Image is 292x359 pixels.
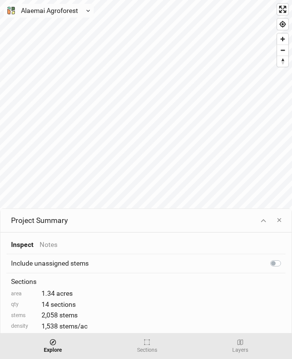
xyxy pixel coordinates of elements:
div: Alaemai Agroforest [21,6,78,16]
button: Zoom out [277,45,288,56]
div: density [11,322,38,330]
span: sections [51,300,76,309]
span: stems/ac [59,322,88,331]
button: Enter fullscreen [277,4,288,15]
div: qty [11,301,38,308]
h3: Project Summary [6,216,72,225]
button: Alaemai Agroforest [4,4,94,18]
button: Sections [134,336,161,356]
div: 1,538 [11,322,281,331]
button: Find my location [277,19,288,30]
button: Reset bearing to north [277,56,288,67]
span: stems [59,311,78,320]
div: 1.34 [11,289,281,298]
div: 14 [11,300,281,309]
button: Zoom in [277,34,288,45]
div: stems [11,312,38,319]
h4: Sections [11,278,281,286]
div: 2,058 [11,311,281,320]
span: acres [56,289,73,298]
label: Include unassigned stems [11,259,89,268]
button: ✕ [273,213,286,227]
div: area [11,290,38,298]
button: Layers [229,336,252,356]
div: Notes [40,240,57,250]
div: Inspect [11,240,34,250]
button: Explore [40,336,65,356]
